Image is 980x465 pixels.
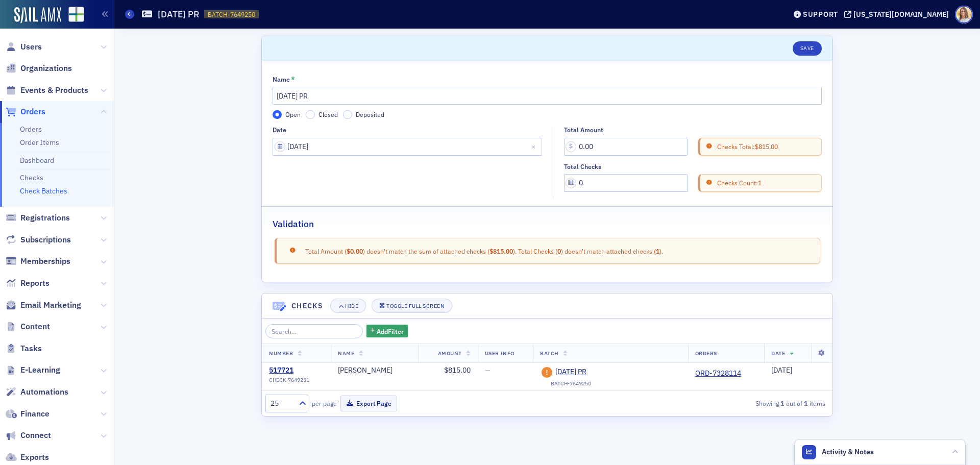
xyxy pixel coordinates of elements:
span: Connect [20,430,51,441]
span: Registrations [20,212,70,224]
a: E-Learning [6,364,60,376]
a: Checks [20,173,43,182]
span: Deposited [356,110,384,118]
a: Content [6,321,50,332]
abbr: This field is required [291,76,295,83]
span: Automations [20,386,68,398]
a: Dashboard [20,156,54,165]
a: Subscriptions [6,234,71,246]
span: $815.00 [444,365,471,375]
span: Exports [20,452,49,463]
input: Deposited [343,110,352,119]
a: Registrations [6,212,70,224]
a: Users [6,41,42,53]
input: Open [273,110,282,119]
span: Reports [20,278,50,289]
span: E-Learning [20,364,60,376]
span: Name [338,350,354,357]
span: Subscriptions [20,234,71,246]
strong: 1 [802,399,810,408]
a: Orders [20,125,42,134]
span: 0 [557,247,561,255]
button: Save [793,41,822,56]
a: Orders [6,106,45,117]
span: Orders [695,350,717,357]
div: Total Checks [564,163,601,170]
a: Finance [6,408,50,420]
span: Memberships [20,256,70,267]
span: Closed [318,110,338,118]
button: Export Page [340,396,397,411]
a: Organizations [6,63,72,74]
a: View Homepage [61,7,84,24]
a: Email Marketing [6,300,81,311]
div: Toggle Full Screen [386,303,444,309]
h1: [DATE] PR [158,8,199,20]
div: Date [273,126,286,134]
input: Closed [306,110,315,119]
a: Check Batches [20,186,67,195]
span: Users [20,41,42,53]
span: Checks Total: [715,142,778,151]
img: SailAMX [68,7,84,22]
div: [PERSON_NAME] [338,366,411,375]
span: Amount [438,350,462,357]
span: $815.00 [489,247,513,255]
img: SailAMX [14,7,61,23]
span: Date [771,350,785,357]
a: Reports [6,278,50,289]
span: Organizations [20,63,72,74]
span: Tasks [20,343,42,354]
button: AddFilter [366,325,408,337]
a: [DATE] PR [555,368,648,377]
div: [US_STATE][DOMAIN_NAME] [853,10,949,19]
span: Events & Products [20,85,88,96]
div: Support [803,10,838,19]
span: — [485,365,491,375]
span: Open [285,110,301,118]
span: Add Filter [377,327,404,336]
span: Content [20,321,50,332]
span: User Info [485,350,514,357]
span: Email Marketing [20,300,81,311]
input: 0.00 [564,138,688,156]
a: Tasks [6,343,42,354]
span: Number [269,350,293,357]
strong: 1 [779,399,786,408]
a: Exports [6,452,49,463]
span: Activity & Notes [822,447,874,457]
input: MM/DD/YYYY [273,138,542,156]
a: 517721 [269,366,309,375]
a: ORD-7328114 [695,369,741,378]
button: Hide [330,299,366,313]
button: Toggle Full Screen [372,299,452,313]
span: Orders [20,106,45,117]
input: Search… [265,324,363,338]
div: BATCH-7649250 [551,380,591,387]
span: 1 [656,247,659,255]
div: 25 [271,398,293,409]
span: Total Amount ( ) doesn't match the sum of attached checks ( ). Total Checks ( ) doesn't match att... [298,247,663,256]
h4: Checks [291,301,323,311]
span: Batch [540,350,559,357]
span: [DATE] [771,365,792,375]
a: Connect [6,430,51,441]
button: Close [528,138,542,156]
span: CHECK-7649251 [269,377,309,383]
div: Showing out of items [646,399,825,408]
span: Finance [20,408,50,420]
span: $0.00 [347,247,363,255]
div: Total Amount [564,126,603,134]
span: $815.00 [755,142,778,151]
div: Name [273,76,290,83]
a: Memberships [6,256,70,267]
label: per page [312,399,337,408]
button: [US_STATE][DOMAIN_NAME] [844,11,952,18]
span: BATCH-7649250 [208,10,255,19]
a: Events & Products [6,85,88,96]
h2: Validation [273,217,314,231]
span: Profile [955,6,973,23]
